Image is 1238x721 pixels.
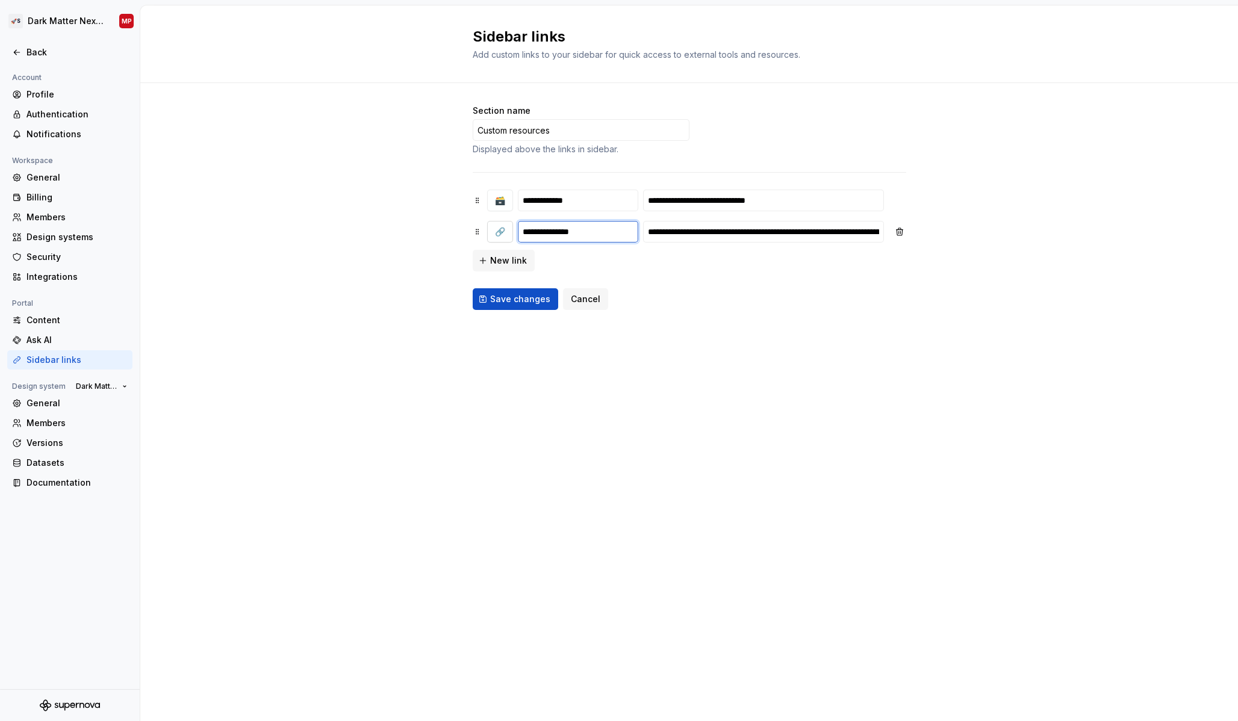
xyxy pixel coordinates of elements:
button: 🔗 [487,221,513,243]
div: Members [26,417,128,429]
div: Workspace [7,153,58,168]
div: Authentication [26,108,128,120]
a: General [7,168,132,187]
div: Design systems [26,231,128,243]
div: Profile [26,88,128,101]
div: Sidebar links [26,354,128,366]
div: Versions [26,437,128,449]
div: Documentation [26,477,128,489]
a: General [7,394,132,413]
div: Displayed above the links in sidebar. [473,143,689,155]
div: 🚀S [8,14,23,28]
span: 🗃️ [495,194,505,206]
button: New link [473,250,535,271]
span: New link [490,255,527,267]
span: Save changes [490,293,550,305]
a: Members [7,208,132,227]
div: Portal [7,296,38,311]
button: 🗃️ [487,190,513,211]
h2: Sidebar links [473,27,892,46]
a: Notifications [7,125,132,144]
div: Billing [26,191,128,203]
span: Dark Matter Next Gen [76,382,117,391]
div: General [26,397,128,409]
a: Datasets [7,453,132,472]
div: Back [26,46,128,58]
button: Save changes [473,288,558,310]
div: Datasets [26,457,128,469]
a: Design systems [7,227,132,247]
button: 🚀SDark Matter Next GenMP [2,8,137,34]
svg: Supernova Logo [40,699,100,711]
a: Authentication [7,105,132,124]
a: Ask AI [7,330,132,350]
div: General [26,172,128,184]
a: Content [7,311,132,330]
div: Notifications [26,128,128,140]
div: MP [122,16,132,26]
div: Security [26,251,128,263]
div: Content [26,314,128,326]
div: Integrations [26,271,128,283]
span: Cancel [571,293,600,305]
a: Billing [7,188,132,207]
a: Security [7,247,132,267]
div: Account [7,70,46,85]
div: Ask AI [26,334,128,346]
a: Integrations [7,267,132,286]
div: Design system [7,379,70,394]
div: Dark Matter Next Gen [28,15,105,27]
a: Members [7,413,132,433]
a: Profile [7,85,132,104]
span: Add custom links to your sidebar for quick access to external tools and resources. [473,49,800,60]
a: Versions [7,433,132,453]
div: Members [26,211,128,223]
a: Sidebar links [7,350,132,370]
a: Back [7,43,132,62]
label: Section name [473,105,530,117]
a: Documentation [7,473,132,492]
span: 🔗 [495,226,505,238]
button: Cancel [563,288,608,310]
